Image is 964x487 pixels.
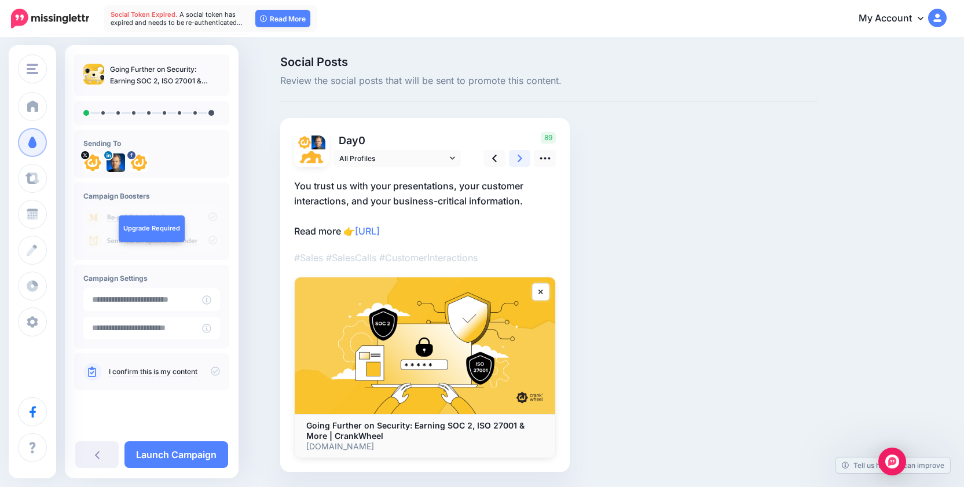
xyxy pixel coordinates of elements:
img: 1516157769688-84710.png [311,136,325,149]
p: #Sales #SalesCalls #CustomerInteractions [294,250,556,265]
p: Going Further on Security: Earning SOC 2, ISO 27001 & More [110,64,220,87]
img: WND2RMa3-11862.png [83,153,102,172]
span: Social Posts [280,56,818,68]
p: Day [333,132,463,149]
a: My Account [847,5,947,33]
h4: Campaign Boosters [83,192,220,200]
a: Upgrade Required [119,215,185,242]
span: A social token has expired and needs to be re-authenticated… [111,10,243,27]
img: campaign_review_boosters.png [83,206,220,251]
h4: Campaign Settings [83,274,220,283]
span: 0 [358,134,365,147]
span: All Profiles [339,152,447,164]
a: I confirm this is my content [109,367,197,376]
img: WND2RMa3-11862.png [298,136,311,149]
img: menu.png [27,64,38,74]
img: 294216085_733586221362840_6419865137151145949_n-bsa146946.png [298,149,325,177]
span: Social Token Expired. [111,10,178,19]
b: Going Further on Security: Earning SOC 2, ISO 27001 & More | CrankWheel [306,420,525,441]
p: [DOMAIN_NAME] [306,441,544,452]
span: Review the social posts that will be sent to promote this content. [280,74,818,89]
img: 294216085_733586221362840_6419865137151145949_n-bsa146946.png [130,153,148,172]
div: Open Intercom Messenger [878,448,906,475]
img: Missinglettr [11,9,89,28]
p: You trust us with your presentations, your customer interactions, and your business-critical info... [294,178,556,239]
a: [URL] [355,225,380,237]
a: Read More [255,10,310,27]
h4: Sending To [83,139,220,148]
img: 1516157769688-84710.png [107,153,125,172]
a: All Profiles [333,150,461,167]
a: Tell us how we can improve [836,457,950,473]
span: 89 [541,132,556,144]
img: Going Further on Security: Earning SOC 2, ISO 27001 & More | CrankWheel [295,277,555,414]
img: 6868cc580beafe43b19dc590fb39d551_thumb.jpg [83,64,104,85]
